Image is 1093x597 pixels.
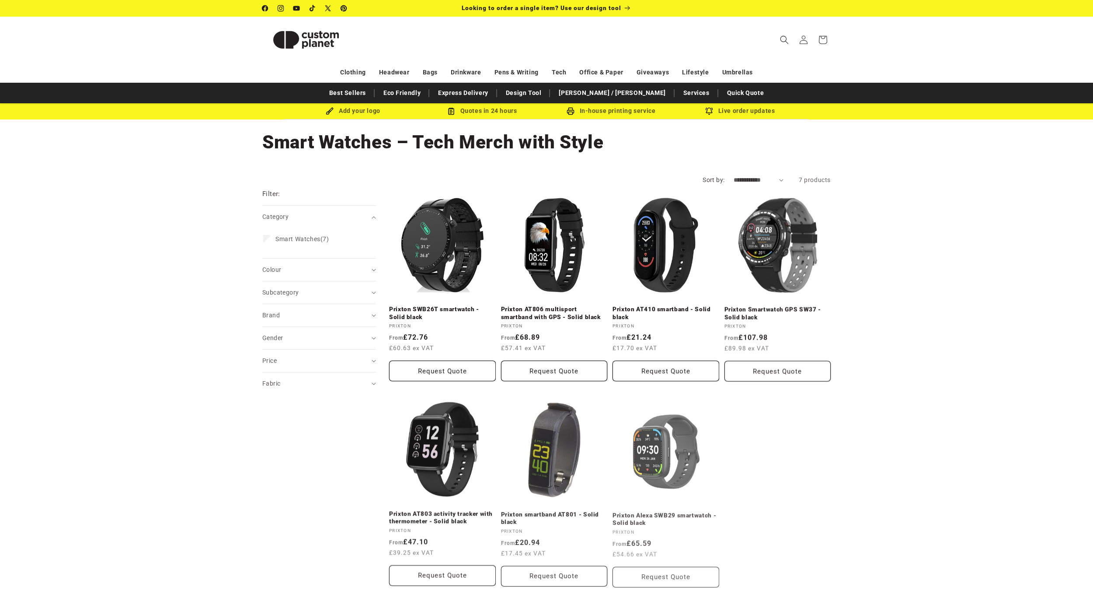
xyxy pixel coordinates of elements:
summary: Search [775,30,794,49]
h2: Filter: [262,189,280,199]
a: Express Delivery [434,85,493,101]
label: Sort by: [703,176,724,183]
button: Request Quote [501,361,608,381]
summary: Brand (0 selected) [262,304,376,327]
span: (7) [275,235,329,243]
span: Smart Watches [275,235,320,242]
a: Headwear [379,65,410,80]
a: Office & Paper [579,65,623,80]
span: Brand [262,312,280,319]
a: Quick Quote [723,85,769,101]
summary: Category (0 selected) [262,206,376,228]
a: Eco Friendly [379,85,425,101]
a: Prixton Alexa SWB29 smartwatch - Solid black [613,509,719,525]
a: Custom Planet [259,17,353,63]
span: 7 products [799,176,831,183]
button: Request Quote [389,361,496,381]
img: Order Updates Icon [447,107,455,115]
a: Design Tool [501,85,546,101]
a: Prixton AT806 multisport smartband with GPS - Solid black [501,306,608,321]
img: In-house printing [567,107,574,115]
div: Live order updates [675,105,804,116]
span: Gender [262,334,283,341]
span: Colour [262,266,281,273]
span: Looking to order a single item? Use our design tool [462,4,621,11]
button: Request Quote [501,565,608,585]
button: Request Quote [613,361,719,381]
a: Prixton smartband AT801 - Solid black [501,509,608,525]
span: Fabric [262,380,280,387]
a: Clothing [340,65,366,80]
a: Bags [423,65,438,80]
a: Prixton Smartwatch GPS SW37 - Solid black [724,306,831,321]
a: Umbrellas [722,65,753,80]
a: Giveaways [637,65,669,80]
h1: Smart Watches – Tech Merch with Style [262,130,831,154]
a: Lifestyle [682,65,709,80]
a: Drinkware [451,65,481,80]
span: Price [262,357,277,364]
summary: Fabric (0 selected) [262,372,376,395]
a: Best Sellers [325,85,370,101]
div: Quotes in 24 hours [418,105,546,116]
a: Services [679,85,714,101]
img: Custom Planet [262,20,350,60]
summary: Price [262,350,376,372]
img: Brush Icon [326,107,334,115]
a: [PERSON_NAME] / [PERSON_NAME] [554,85,670,101]
summary: Gender (0 selected) [262,327,376,349]
a: Tech [552,65,566,80]
summary: Subcategory (0 selected) [262,281,376,304]
button: Request Quote [724,361,831,381]
a: Pens & Writing [494,65,539,80]
a: Prixton SWB26T smartwatch - Solid black [389,306,496,321]
summary: Colour (0 selected) [262,259,376,281]
div: Add your logo [289,105,418,116]
button: Request Quote [389,565,496,585]
span: Category [262,213,289,220]
a: Prixton AT410 smartband - Solid black [613,306,719,321]
button: Request Quote [613,565,719,585]
span: Subcategory [262,289,299,296]
div: In-house printing service [546,105,675,116]
a: Prixton AT803 activity tracker with thermometer - Solid black [389,509,496,525]
img: Order updates [705,107,713,115]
